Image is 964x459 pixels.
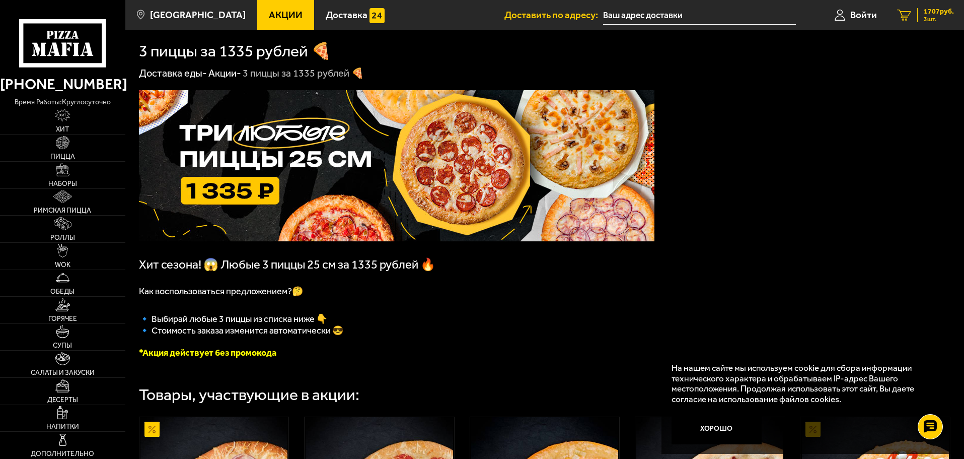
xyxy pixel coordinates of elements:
span: Войти [850,10,877,20]
span: Акции [269,10,303,20]
span: Хит [56,126,69,133]
span: Дополнительно [31,450,94,457]
span: [GEOGRAPHIC_DATA] [150,10,246,20]
img: 1024x1024 [139,90,654,241]
font: *Акция действует без промокода [139,347,276,358]
span: Роллы [50,234,75,241]
span: Горячее [48,315,77,322]
span: Супы [53,342,72,349]
img: Акционный [144,422,160,437]
a: Доставка еды- [139,67,207,79]
p: На нашем сайте мы используем cookie для сбора информации технического характера и обрабатываем IP... [672,363,935,405]
span: 🔹 Стоимость заказа изменится автоматически 😎 [139,325,343,336]
input: Ваш адрес доставки [603,6,796,25]
span: Салаты и закуски [31,369,95,376]
span: WOK [55,261,70,269]
span: Доставить по адресу: [504,10,603,20]
span: Хит сезона! 😱 Любые 3 пиццы 25 см за 1335 рублей 🔥 [139,257,435,272]
span: 🔹﻿ Выбирай любые 3 пиццы из списка ниже 👇 [139,313,327,324]
div: 3 пиццы за 1335 рублей 🍕 [243,67,364,80]
button: Хорошо [672,414,762,444]
img: 15daf4d41897b9f0e9f617042186c801.svg [369,8,385,23]
span: Пицца [50,153,75,160]
span: Обеды [50,288,75,295]
span: Напитки [46,423,79,430]
span: Десерты [47,397,78,404]
span: Как воспользоваться предложением?🤔 [139,286,303,297]
span: Наборы [48,180,77,187]
a: Акции- [208,67,241,79]
span: Римская пицца [34,207,91,214]
span: 1707 руб. [924,8,954,15]
div: Товары, участвующие в акции: [139,387,359,403]
h1: 3 пиццы за 1335 рублей 🍕 [139,43,331,59]
span: 3 шт. [924,16,954,22]
span: Доставка [326,10,367,20]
